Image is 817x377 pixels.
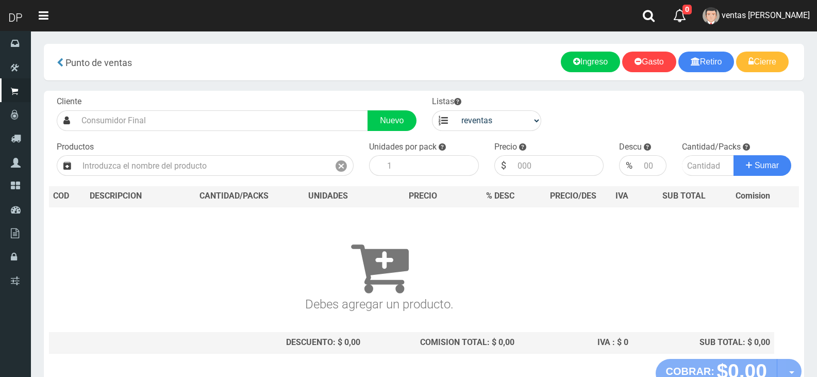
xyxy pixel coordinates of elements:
[639,155,666,176] input: 000
[703,7,720,24] img: User Image
[409,190,437,202] span: PRECIO
[619,141,642,153] label: Descu
[666,366,714,377] strong: COBRAR:
[57,96,81,108] label: Cliente
[486,191,514,201] span: % DESC
[736,52,789,72] a: Cierre
[682,5,692,14] span: 0
[432,96,461,108] label: Listas
[494,141,517,153] label: Precio
[369,337,514,349] div: COMISION TOTAL: $ 0,00
[512,155,604,176] input: 000
[53,222,706,311] h3: Debes agregar un producto.
[523,337,628,349] div: IVA : $ 0
[292,186,364,207] th: UNIDADES
[105,191,142,201] span: CRIPCION
[76,110,368,131] input: Consumidor Final
[637,337,770,349] div: SUB TOTAL: $ 0,00
[736,190,770,202] span: Comision
[77,155,329,176] input: Introduzca el nombre del producto
[619,155,639,176] div: %
[57,141,94,153] label: Productos
[561,52,620,72] a: Ingreso
[678,52,735,72] a: Retiro
[369,141,437,153] label: Unidades por pack
[49,186,86,207] th: COD
[622,52,676,72] a: Gasto
[368,110,416,131] a: Nuevo
[86,186,176,207] th: DES
[662,190,706,202] span: SUB TOTAL
[65,57,132,68] span: Punto de ventas
[682,141,741,153] label: Cantidad/Packs
[382,155,479,176] input: 1
[180,337,360,349] div: DESCUENTO: $ 0,00
[176,186,292,207] th: CANTIDAD/PACKS
[722,10,810,20] span: ventas [PERSON_NAME]
[733,155,791,176] button: Sumar
[682,155,735,176] input: Cantidad
[615,191,628,201] span: IVA
[494,155,512,176] div: $
[755,161,779,170] span: Sumar
[550,191,596,201] span: PRECIO/DES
